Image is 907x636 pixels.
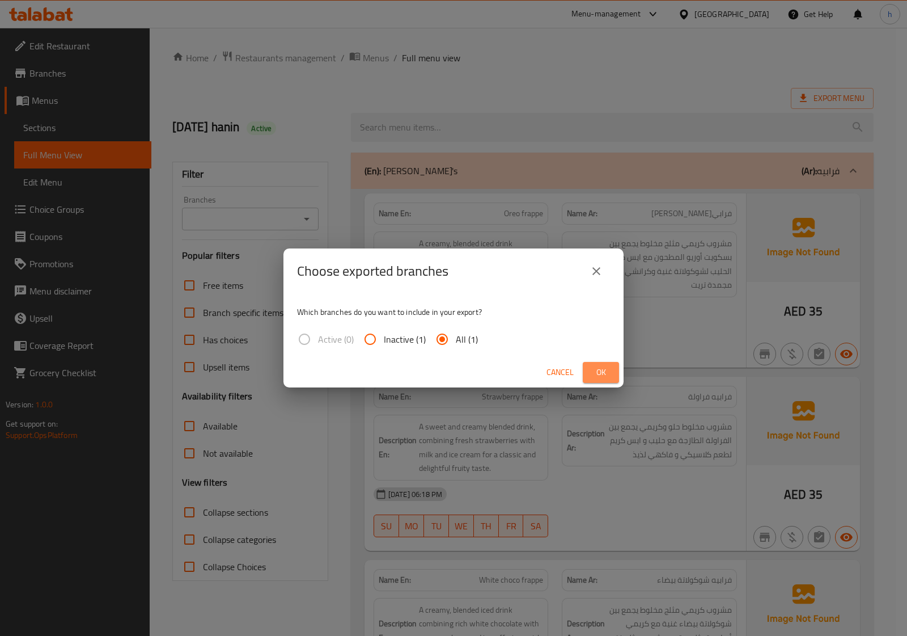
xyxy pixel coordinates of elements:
button: Ok [583,362,619,383]
h2: Choose exported branches [297,262,448,280]
span: Cancel [546,365,574,380]
span: All (1) [456,332,478,346]
p: Which branches do you want to include in your export? [297,306,610,318]
button: Cancel [542,362,578,383]
span: Inactive (1) [384,332,426,346]
span: Active (0) [318,332,354,346]
span: Ok [592,365,610,380]
button: close [583,258,610,285]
